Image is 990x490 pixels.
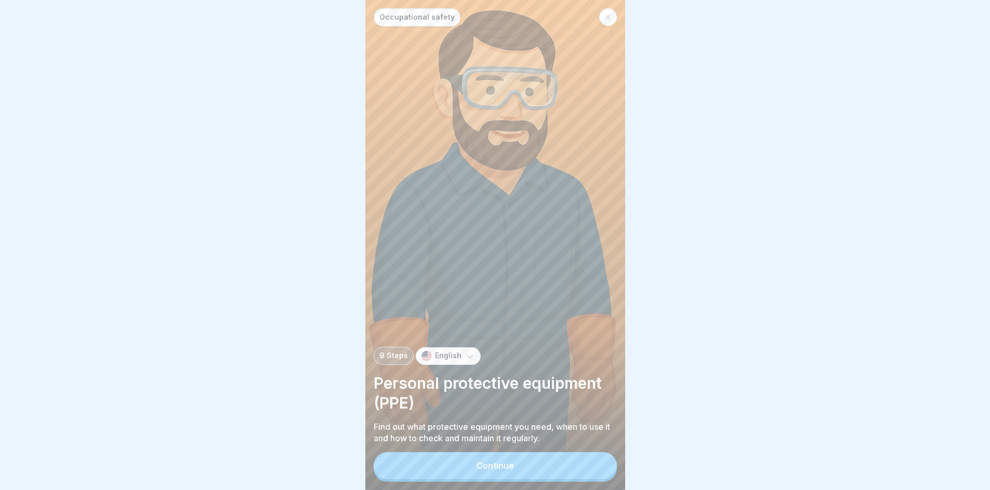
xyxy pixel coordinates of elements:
[421,351,432,361] img: us.svg
[374,373,617,413] p: Personal protective equipment (PPE)
[374,452,617,479] button: Continue
[477,461,514,470] div: Continue
[374,421,617,444] p: Find out what protective equipment you need, when to use it and how to check and maintain it regu...
[379,351,408,360] p: 9 Steps
[435,351,461,360] p: English
[379,13,455,22] p: Occupational safety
